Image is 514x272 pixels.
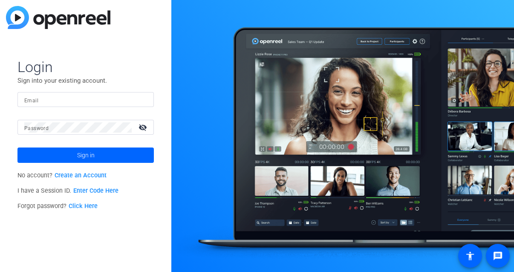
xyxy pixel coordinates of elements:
[17,172,107,179] span: No account?
[17,187,118,194] span: I have a Session ID.
[24,95,147,105] input: Enter Email Address
[17,76,154,85] p: Sign into your existing account.
[24,98,38,104] mat-label: Email
[17,203,98,210] span: Forgot password?
[17,58,154,76] span: Login
[493,251,503,261] mat-icon: message
[77,145,95,166] span: Sign in
[17,148,154,163] button: Sign in
[6,6,110,29] img: blue-gradient.svg
[73,187,118,194] a: Enter Code Here
[465,251,475,261] mat-icon: accessibility
[24,125,49,131] mat-label: Password
[133,121,154,133] mat-icon: visibility_off
[55,172,107,179] a: Create an Account
[69,203,98,210] a: Click Here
